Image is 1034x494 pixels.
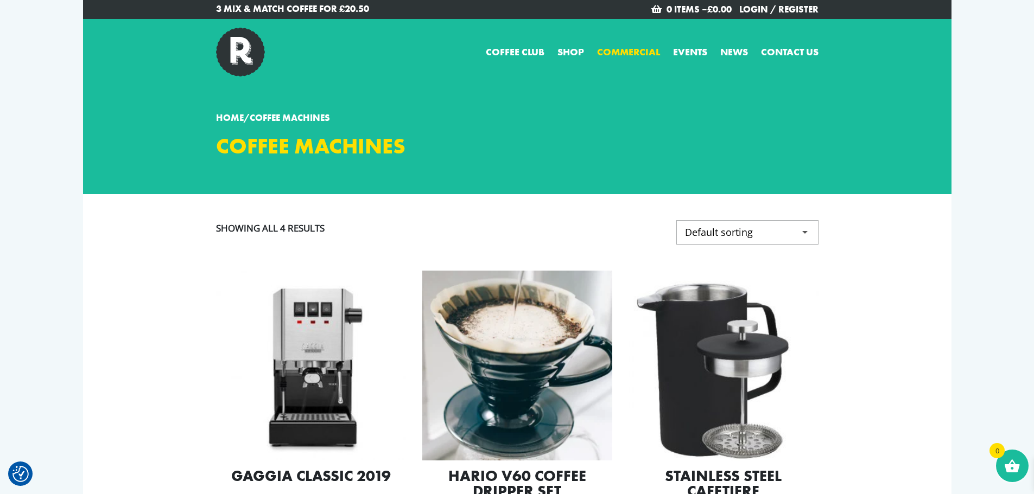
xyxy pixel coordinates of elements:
[250,112,330,124] span: Coffee Machines
[673,44,707,59] a: Events
[676,220,819,245] select: Shop order
[597,44,660,59] a: Commercial
[707,3,713,15] span: £
[216,133,509,159] h1: Coffee Machines
[12,466,29,482] img: Revisit consent button
[216,112,330,124] span: /
[12,466,29,482] button: Consent Preferences
[216,221,325,235] p: Showing all 4 results
[739,3,819,15] a: Login / Register
[667,3,732,15] a: 0 items –£0.00
[486,44,544,59] a: Coffee Club
[216,2,509,16] a: 3 Mix & Match Coffee for £20.50
[761,44,819,59] a: Contact us
[707,3,732,15] bdi: 0.00
[216,28,265,76] img: Relish Coffee
[216,112,244,124] a: Home
[422,271,612,460] img: Hario v60 size 1
[989,443,1005,458] span: 0
[720,44,748,59] a: News
[557,44,584,59] a: Shop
